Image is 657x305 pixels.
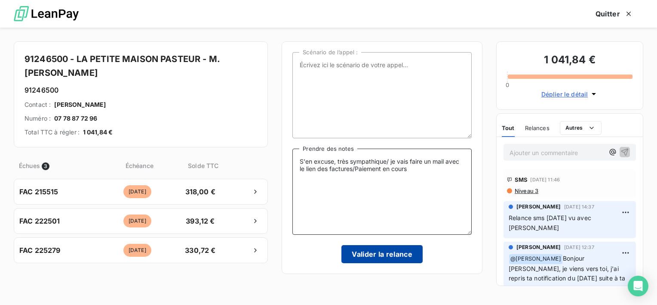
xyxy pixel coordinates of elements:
h4: 91246500 - LA PETITE MAISON PASTEUR - M. [PERSON_NAME] [25,52,257,80]
span: Déplier le détail [541,90,588,99]
span: Niveau 3 [514,187,538,194]
span: 330,72 € [178,245,223,255]
span: [PERSON_NAME] [516,203,561,211]
span: Échues [19,161,40,170]
span: [DATE] [123,244,151,257]
span: Échéance [100,161,179,170]
span: Relances [525,124,550,131]
span: Contact : [25,100,51,109]
span: [DATE] 14:37 [564,204,594,209]
span: 3 [42,162,49,170]
button: Valider la relance [341,245,423,263]
span: FAC 225279 [19,245,61,255]
span: FAC 215515 [19,187,58,197]
span: [DATE] 12:37 [564,245,594,250]
span: 0 [506,81,509,88]
span: Numéro : [25,114,51,123]
span: SMS [515,176,528,183]
img: logo LeanPay [14,2,79,26]
span: [DATE] [123,215,151,227]
span: 07 78 87 72 96 [54,114,97,123]
div: Open Intercom Messenger [628,276,648,296]
span: Tout [502,124,515,131]
button: Quitter [585,5,643,23]
span: @ [PERSON_NAME] [509,254,562,264]
span: Relance sms [DATE] vu avec [PERSON_NAME] [509,214,593,231]
span: [DATE] [123,185,151,198]
span: 393,12 € [178,216,223,226]
button: Déplier le détail [539,89,601,99]
span: Total TTC à régler : [25,128,80,137]
span: 1 041,84 € [83,128,113,137]
button: Autres [560,121,602,135]
textarea: S'en excuse, très sympathique/ je vais faire un mail avec le lien des factures/Paiement en cours [292,149,472,235]
span: Solde TTC [181,161,226,170]
span: FAC 222501 [19,216,60,226]
span: [PERSON_NAME] [516,243,561,251]
h3: 1 041,84 € [507,52,632,69]
span: [DATE] 11:46 [530,177,560,182]
span: [PERSON_NAME] [54,100,106,109]
span: 318,00 € [178,187,223,197]
h6: 91246500 [25,85,257,95]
